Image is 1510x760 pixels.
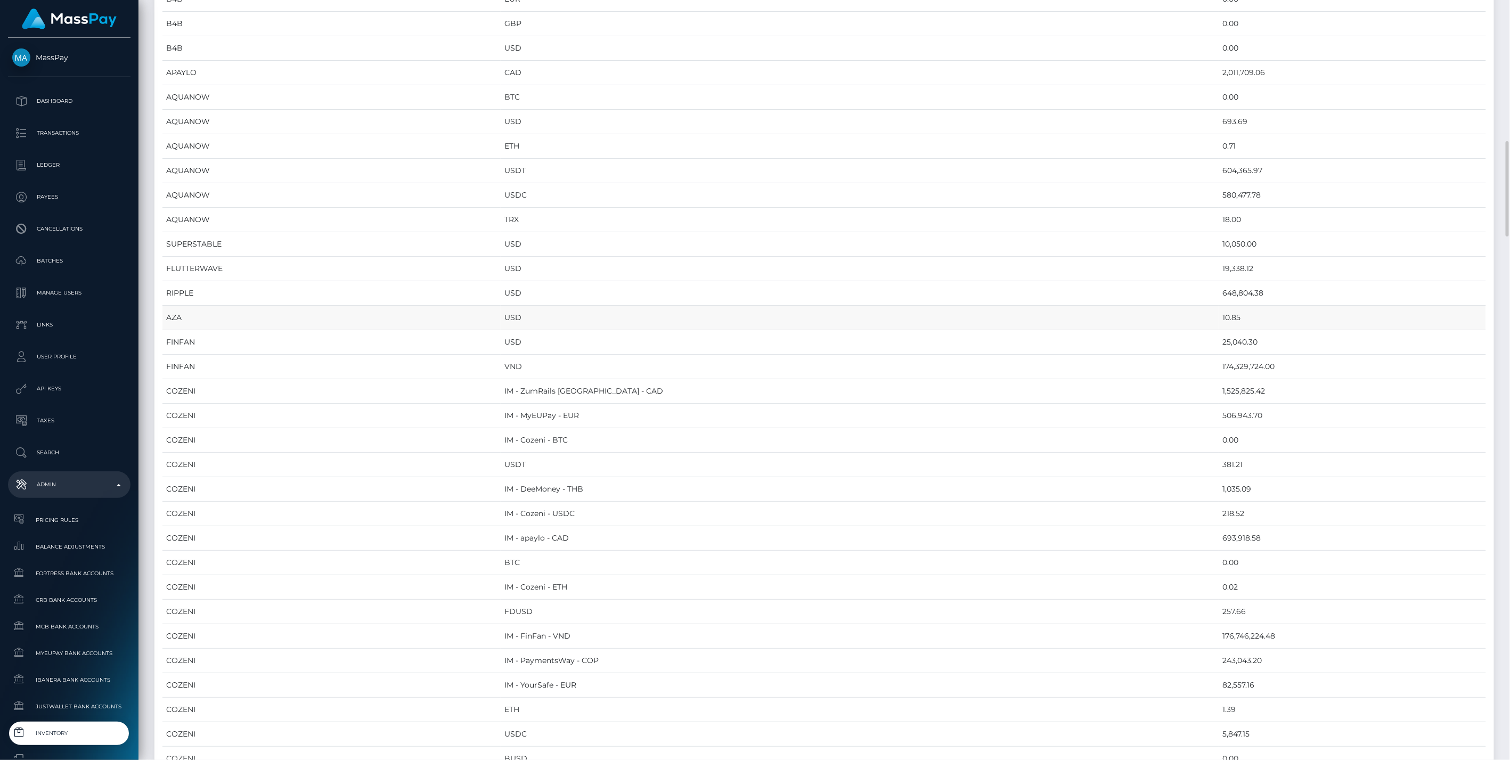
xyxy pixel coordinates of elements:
[501,502,1219,526] td: IM - Cozeni - USDC
[1219,453,1486,477] td: 381.21
[1219,110,1486,134] td: 693.69
[501,526,1219,551] td: IM - apaylo - CAD
[162,232,501,257] td: SUPERSTABLE
[501,453,1219,477] td: USDT
[12,285,126,301] p: Manage Users
[12,189,126,205] p: Payees
[12,674,126,686] span: Ibanera Bank Accounts
[8,562,130,585] a: Fortress Bank Accounts
[501,404,1219,428] td: IM - MyEUPay - EUR
[12,514,126,526] span: Pricing Rules
[1219,673,1486,698] td: 82,557.16
[12,413,126,429] p: Taxes
[8,375,130,402] a: API Keys
[501,183,1219,208] td: USDC
[1219,600,1486,624] td: 257.66
[162,526,501,551] td: COZENI
[162,575,501,600] td: COZENI
[12,349,126,365] p: User Profile
[1219,526,1486,551] td: 693,918.58
[8,407,130,434] a: Taxes
[501,600,1219,624] td: FDUSD
[8,88,130,115] a: Dashboard
[162,134,501,159] td: AQUANOW
[1219,159,1486,183] td: 604,365.97
[1219,355,1486,379] td: 174,329,724.00
[12,620,126,633] span: MCB Bank Accounts
[501,281,1219,306] td: USD
[12,317,126,333] p: Links
[162,600,501,624] td: COZENI
[1219,379,1486,404] td: 1,525,825.42
[501,624,1219,649] td: IM - FinFan - VND
[1219,722,1486,747] td: 5,847.15
[8,184,130,210] a: Payees
[1219,61,1486,85] td: 2,011,709.06
[501,698,1219,722] td: ETH
[12,700,126,713] span: JustWallet Bank Accounts
[1219,257,1486,281] td: 19,338.12
[162,698,501,722] td: COZENI
[1219,12,1486,36] td: 0.00
[1219,306,1486,330] td: 10.85
[501,379,1219,404] td: IM - ZumRails [GEOGRAPHIC_DATA] - CAD
[501,722,1219,747] td: USDC
[162,428,501,453] td: COZENI
[8,509,130,532] a: Pricing Rules
[1219,428,1486,453] td: 0.00
[8,471,130,498] a: Admin
[8,589,130,611] a: CRB Bank Accounts
[501,85,1219,110] td: BTC
[162,355,501,379] td: FINFAN
[1219,134,1486,159] td: 0.71
[162,551,501,575] td: COZENI
[162,183,501,208] td: AQUANOW
[8,668,130,691] a: Ibanera Bank Accounts
[1219,698,1486,722] td: 1.39
[501,159,1219,183] td: USDT
[8,535,130,558] a: Balance Adjustments
[162,404,501,428] td: COZENI
[12,567,126,579] span: Fortress Bank Accounts
[12,647,126,659] span: MyEUPay Bank Accounts
[8,439,130,466] a: Search
[501,12,1219,36] td: GBP
[501,477,1219,502] td: IM - DeeMoney - THB
[501,575,1219,600] td: IM - Cozeni - ETH
[12,381,126,397] p: API Keys
[12,594,126,606] span: CRB Bank Accounts
[1219,502,1486,526] td: 218.52
[1219,477,1486,502] td: 1,035.09
[1219,85,1486,110] td: 0.00
[501,673,1219,698] td: IM - YourSafe - EUR
[12,445,126,461] p: Search
[8,120,130,146] a: Transactions
[12,125,126,141] p: Transactions
[12,253,126,269] p: Batches
[501,306,1219,330] td: USD
[8,344,130,370] a: User Profile
[162,502,501,526] td: COZENI
[501,428,1219,453] td: IM - Cozeni - BTC
[501,208,1219,232] td: TRX
[162,85,501,110] td: AQUANOW
[162,208,501,232] td: AQUANOW
[1219,183,1486,208] td: 580,477.78
[162,110,501,134] td: AQUANOW
[8,722,130,745] a: Inventory
[162,379,501,404] td: COZENI
[501,110,1219,134] td: USD
[162,12,501,36] td: B4B
[8,695,130,718] a: JustWallet Bank Accounts
[12,541,126,553] span: Balance Adjustments
[12,221,126,237] p: Cancellations
[501,61,1219,85] td: CAD
[1219,232,1486,257] td: 10,050.00
[162,649,501,673] td: COZENI
[162,36,501,61] td: B4B
[1219,404,1486,428] td: 506,943.70
[8,312,130,338] a: Links
[162,61,501,85] td: APAYLO
[162,624,501,649] td: COZENI
[12,157,126,173] p: Ledger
